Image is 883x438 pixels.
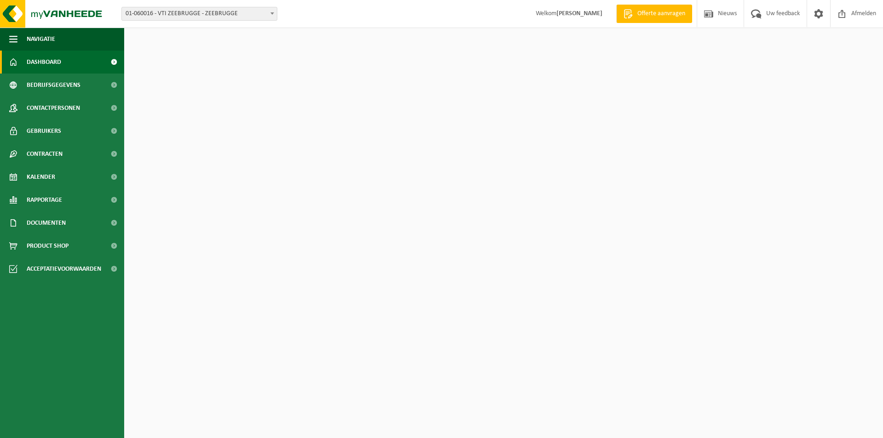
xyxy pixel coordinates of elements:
span: Navigatie [27,28,55,51]
span: Contracten [27,142,63,165]
a: Offerte aanvragen [616,5,692,23]
span: Offerte aanvragen [635,9,688,18]
span: Acceptatievoorwaarden [27,257,101,280]
span: Dashboard [27,51,61,74]
span: Kalender [27,165,55,188]
span: Documenten [27,211,66,234]
span: Bedrijfsgegevens [27,74,80,97]
span: 01-060016 - VTI ZEEBRUGGE - ZEEBRUGGE [121,7,277,21]
span: Gebruikers [27,119,61,142]
strong: [PERSON_NAME] [556,10,602,17]
span: Contactpersonen [27,97,80,119]
span: Product Shop [27,234,69,257]
span: Rapportage [27,188,62,211]
span: 01-060016 - VTI ZEEBRUGGE - ZEEBRUGGE [122,7,277,20]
